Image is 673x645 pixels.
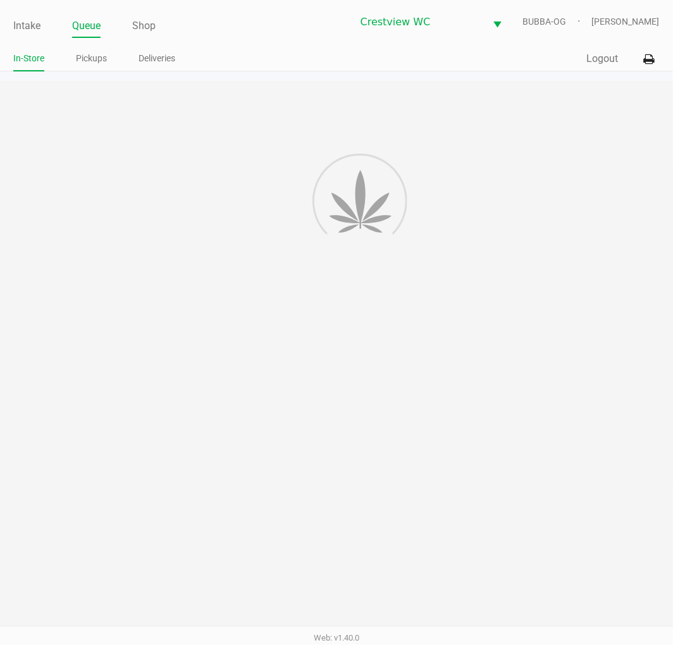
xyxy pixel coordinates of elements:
a: Queue [72,17,101,35]
button: Logout [587,51,619,66]
span: [PERSON_NAME] [592,15,660,28]
a: In-Store [13,51,44,66]
span: Web: v1.40.0 [314,633,359,642]
a: Deliveries [139,51,175,66]
span: Crestview WC [361,15,478,30]
a: Shop [132,17,156,35]
a: Pickups [76,51,107,66]
a: Intake [13,17,40,35]
button: Select [486,7,510,37]
span: BUBBA-OG [523,15,592,28]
